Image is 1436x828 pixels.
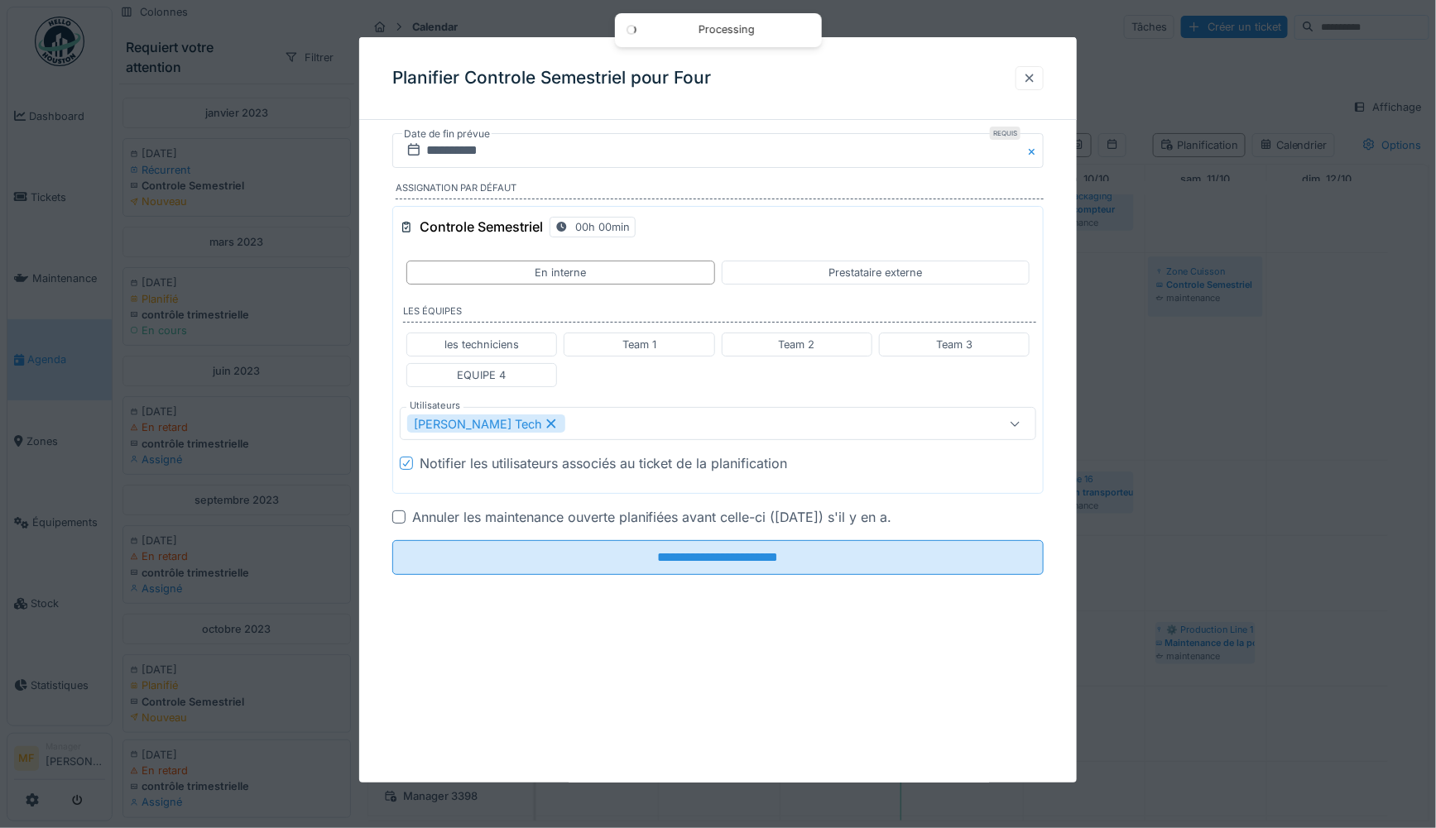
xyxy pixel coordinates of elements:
div: Team 3 [936,337,973,352]
div: Annuler les maintenance ouverte planifiées avant celle-ci ([DATE]) s'il y en a. [412,507,892,527]
div: EQUIPE 4 [457,367,506,383]
div: Team 2 [779,337,815,352]
div: Notifier les utilisateurs associés au ticket de la planification [420,453,788,473]
div: En interne [535,265,586,280]
button: Close [1025,133,1044,168]
h3: Planifier Controle Semestriel pour Four [392,68,712,89]
label: Les équipes [403,304,1037,323]
div: Processing [648,23,805,37]
h3: Controle Semestriel [420,219,543,235]
div: [PERSON_NAME] Tech [407,414,565,433]
div: les techniciens [444,337,519,352]
label: Utilisateurs [406,399,463,413]
label: Assignation par défaut [396,181,1045,199]
div: 00h 00min [575,219,630,235]
label: Date de fin prévue [402,125,492,143]
div: Requis [990,127,1021,140]
div: Team 1 [622,337,656,352]
div: Prestataire externe [828,265,922,280]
